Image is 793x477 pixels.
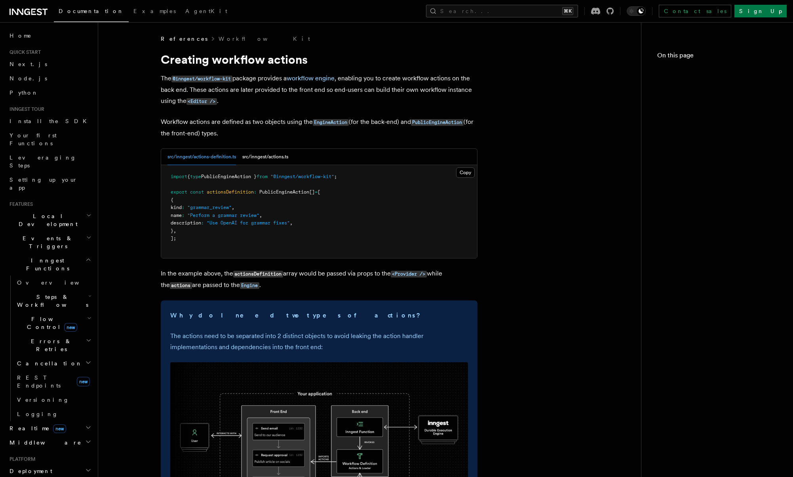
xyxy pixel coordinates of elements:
h1: Creating workflow actions [161,52,477,67]
span: : [182,205,184,210]
code: Engine [240,282,259,289]
span: , [290,220,293,226]
a: <Editor /> [186,97,217,105]
span: "grammar_review" [187,205,232,210]
button: src/inngest/actions-definition.ts [167,149,236,165]
code: <Editor /> [186,98,217,105]
span: Home [10,32,32,40]
strong: Why do I need two types of actions? [170,312,422,319]
span: Versioning [17,397,69,403]
span: Leveraging Steps [10,154,76,169]
span: { [171,197,173,203]
button: src/inngest/actions.ts [242,149,288,165]
span: Setting up your app [10,177,78,191]
span: , [232,205,234,210]
button: Events & Triggers [6,231,93,253]
code: @inngest/workflow-kit [171,76,232,82]
span: ; [334,174,337,179]
span: , [173,228,176,234]
span: type [190,174,201,179]
span: export [171,189,187,195]
span: Flow Control [14,315,87,331]
p: The actions need to be separated into 2 distinct objects to avoid leaking the action handler impl... [170,331,468,353]
button: Cancellation [14,356,93,371]
code: actions [170,282,192,289]
span: actionsDefinition [207,189,254,195]
span: REST Endpoints [17,374,61,389]
span: Documentation [59,8,124,14]
span: Overview [17,279,99,286]
button: Errors & Retries [14,334,93,356]
span: Inngest tour [6,106,44,112]
p: The package provides a , enabling you to create workflow actions on the back end. These actions a... [161,73,477,107]
button: Steps & Workflows [14,290,93,312]
a: Node.js [6,71,93,86]
kbd: ⌘K [562,7,573,15]
span: Inngest Functions [6,257,86,272]
span: Middleware [6,439,82,447]
span: } [171,228,173,234]
a: Engine [240,281,259,289]
span: Install the SDK [10,118,91,124]
a: Next.js [6,57,93,71]
span: : [201,220,204,226]
span: import [171,174,187,179]
code: PublicEngineAction [411,119,464,126]
a: Home [6,29,93,43]
span: "Perform a grammar review" [187,213,259,218]
span: Your first Functions [10,132,57,146]
span: Node.js [10,75,47,82]
a: Overview [14,276,93,290]
button: Middleware [6,435,93,450]
p: Workflow actions are defined as two objects using the (for the back-end) and (for the front-end) ... [161,116,477,139]
span: PublicEngineAction } [201,174,257,179]
span: "@inngest/workflow-kit" [270,174,334,179]
span: Examples [133,8,176,14]
a: <Provider /> [391,270,427,277]
span: AgentKit [185,8,227,14]
span: const [190,189,204,195]
span: ]; [171,236,176,241]
span: Platform [6,456,36,462]
a: AgentKit [181,2,232,21]
span: new [77,377,90,386]
a: Sign Up [734,5,787,17]
span: { [187,174,190,179]
a: @inngest/workflow-kit [171,74,232,82]
span: [ [318,189,320,195]
button: Copy [456,167,475,178]
span: Deployment [6,467,52,475]
span: "Use OpenAI for grammar fixes" [207,220,290,226]
div: Inngest Functions [6,276,93,421]
span: Cancellation [14,359,82,367]
button: Toggle dark mode [627,6,646,16]
span: new [53,424,66,433]
code: actionsDefinition [233,271,283,277]
code: EngineAction [313,119,349,126]
span: Python [10,89,38,96]
span: Logging [17,411,58,417]
span: Next.js [10,61,47,67]
button: Local Development [6,209,93,231]
span: Steps & Workflows [14,293,88,309]
span: References [161,35,207,43]
span: = [315,189,318,195]
a: Contact sales [659,5,731,17]
a: Logging [14,407,93,421]
h4: On this page [657,51,777,63]
span: Features [6,201,33,207]
a: Setting up your app [6,173,93,195]
span: kind [171,205,182,210]
span: Events & Triggers [6,234,86,250]
code: <Provider /> [391,271,427,277]
span: : [182,213,184,218]
a: Python [6,86,93,100]
a: Workflow Kit [219,35,310,43]
span: description [171,220,201,226]
span: Local Development [6,212,86,228]
a: PublicEngineAction [411,118,464,125]
a: Your first Functions [6,128,93,150]
p: In the example above, the array would be passed via props to the while the are passed to the . [161,268,477,291]
span: Errors & Retries [14,337,86,353]
span: Quick start [6,49,41,55]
